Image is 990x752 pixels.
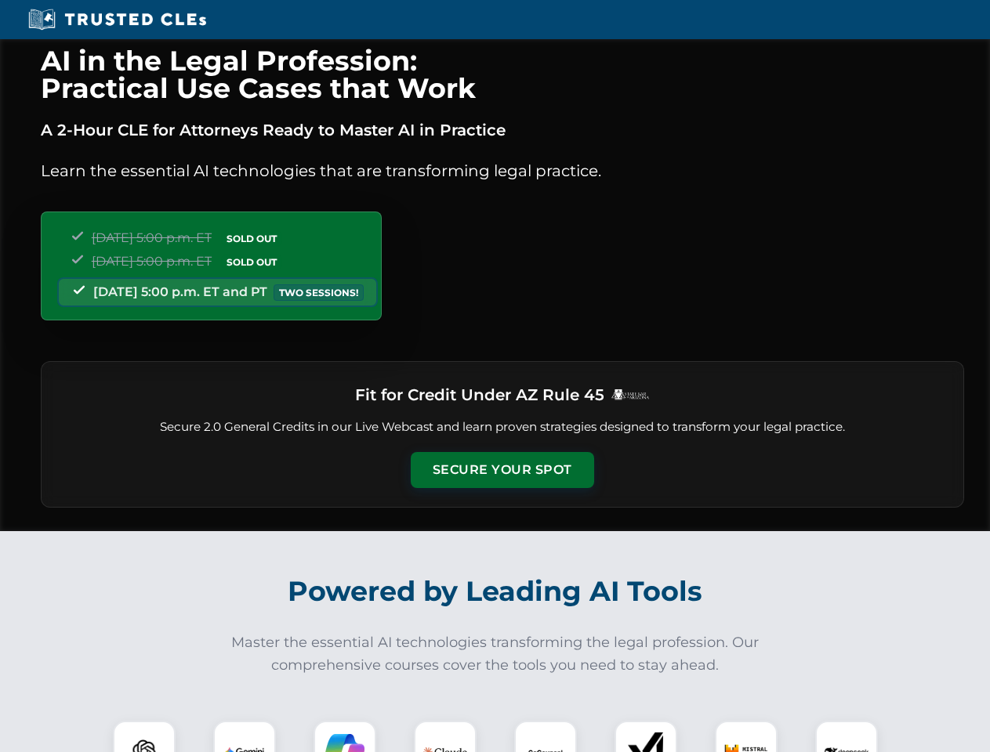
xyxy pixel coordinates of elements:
[24,8,211,31] img: Trusted CLEs
[221,230,282,247] span: SOLD OUT
[60,418,945,436] p: Secure 2.0 General Credits in our Live Webcast and learn proven strategies designed to transform ...
[611,389,650,400] img: Logo
[221,631,770,677] p: Master the essential AI technologies transforming the legal profession. Our comprehensive courses...
[92,230,212,245] span: [DATE] 5:00 p.m. ET
[92,254,212,269] span: [DATE] 5:00 p.m. ET
[61,564,930,619] h2: Powered by Leading AI Tools
[41,158,964,183] p: Learn the essential AI technologies that are transforming legal practice.
[411,452,594,488] button: Secure Your Spot
[41,117,964,143] p: A 2-Hour CLE for Attorneys Ready to Master AI in Practice
[41,47,964,102] h1: AI in the Legal Profession: Practical Use Cases that Work
[355,381,604,409] h3: Fit for Credit Under AZ Rule 45
[221,254,282,270] span: SOLD OUT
